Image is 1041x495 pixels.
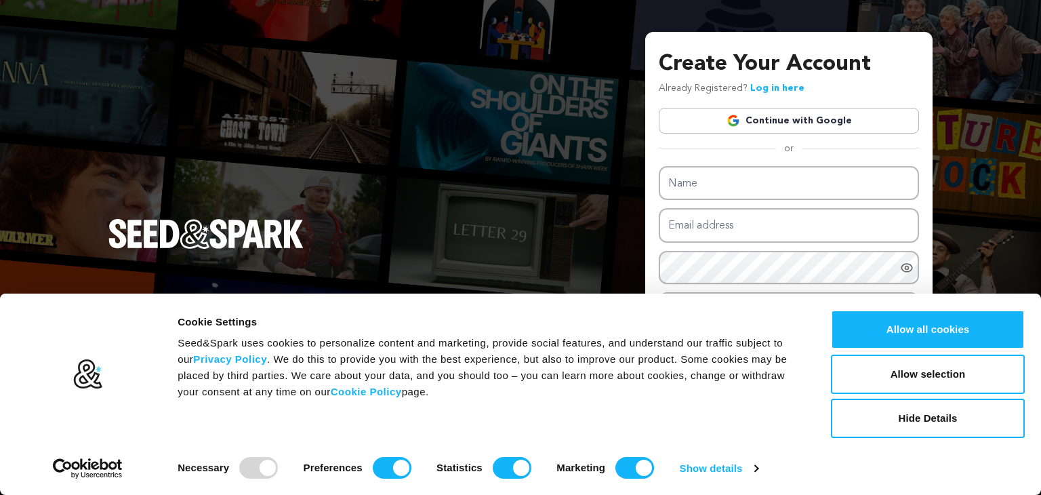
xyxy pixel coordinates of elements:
a: Usercentrics Cookiebot - opens in a new window [28,458,147,479]
a: Continue with Google [659,108,919,134]
a: Show details [680,458,758,479]
input: Email address [659,208,919,243]
strong: Statistics [436,462,483,473]
img: logo [73,359,103,390]
a: Show password as plain text. Warning: this will display your password on the screen. [900,261,914,275]
button: Allow selection [831,355,1025,394]
input: Name [659,166,919,201]
a: Seed&Spark Homepage [108,219,304,276]
strong: Preferences [304,462,363,473]
p: Already Registered? [659,81,804,97]
a: Cookie Policy [331,386,402,397]
button: Allow all cookies [831,310,1025,349]
strong: Marketing [556,462,605,473]
div: Seed&Spark uses cookies to personalize content and marketing, provide social features, and unders... [178,335,800,400]
div: Cookie Settings [178,314,800,330]
img: Seed&Spark Logo [108,219,304,249]
legend: Consent Selection [177,452,178,452]
span: or [776,142,802,155]
button: Hide Details [831,399,1025,438]
img: Google logo [727,114,740,127]
h3: Create Your Account [659,48,919,81]
strong: Necessary [178,462,229,473]
a: Privacy Policy [193,353,267,365]
a: Log in here [750,83,804,93]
